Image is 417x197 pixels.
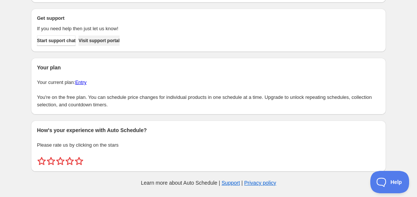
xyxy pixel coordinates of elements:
a: Entry [75,79,86,85]
p: Learn more about Auto Schedule | | [141,179,276,187]
p: Please rate us by clicking on the stars [37,141,380,149]
p: You're on the free plan. You can schedule price changes for individual products in one schedule a... [37,94,380,109]
a: Start support chat [37,35,75,46]
h2: How's your experience with Auto Schedule? [37,126,380,134]
a: Support [222,180,240,186]
a: Privacy policy [244,180,277,186]
h2: Your plan [37,64,380,71]
h2: Get support [37,15,335,22]
span: Visit support portal [78,38,120,44]
p: Your current plan: [37,79,380,86]
a: Visit support portal [78,35,120,46]
p: If you need help then just let us know! [37,25,335,32]
iframe: Toggle Customer Support [370,171,410,193]
span: Start support chat [37,38,75,44]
